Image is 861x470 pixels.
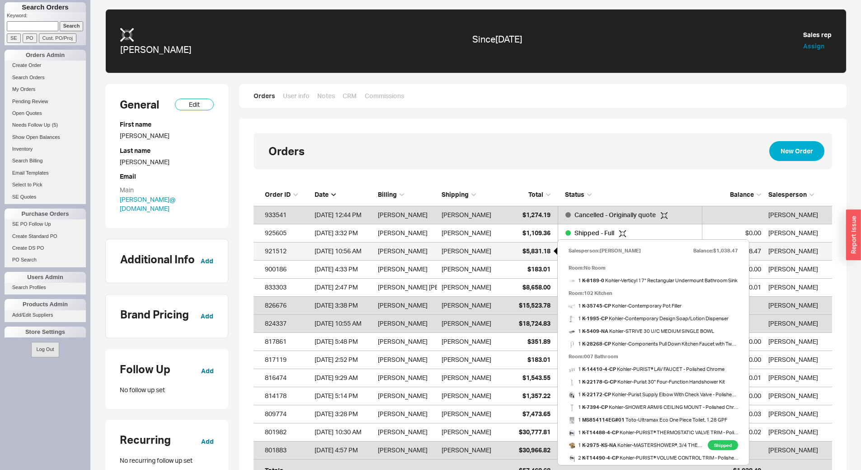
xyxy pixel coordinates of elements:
[442,190,469,198] span: Shipping
[189,99,200,110] span: Edit
[265,369,310,387] div: 816474
[582,328,608,334] b: K-5409-NA
[5,209,86,219] div: Purchase Orders
[519,446,550,454] span: $30,966.82
[120,456,214,465] div: No recurring follow up set
[442,206,491,224] div: [PERSON_NAME]
[5,192,86,202] a: SE Quotes
[768,351,828,369] div: David Fogel
[569,404,575,411] img: shopping_xxoxjx
[201,312,213,321] button: Add
[378,278,437,296] div: [PERSON_NAME] [PERSON_NAME]
[5,144,86,154] a: Inventory
[120,157,214,166] div: [PERSON_NAME]
[120,434,171,445] h1: Recurring
[254,442,832,460] a: 801883[DATE] 4:57 PM[PERSON_NAME][PERSON_NAME]$30,966.82Cancelled On Hold[PERSON_NAME]
[768,206,828,224] div: Amar Prashad
[442,224,491,242] div: [PERSON_NAME]
[569,261,738,274] div: Room: No Room
[364,91,405,100] a: Commissions
[265,260,310,278] div: 900186
[378,224,437,242] div: [PERSON_NAME]
[254,369,832,387] a: 816474[DATE] 9:29 AM[PERSON_NAME][PERSON_NAME]$1,543.55Shipped - Full -$0.01[PERSON_NAME]
[522,211,550,218] span: $1,274.19
[569,303,575,310] img: GBH_SQTemplate_qkxopc
[569,379,575,386] img: GBH_SQTemplate_kbe6ls
[768,278,828,296] div: David Fogel
[565,190,584,198] span: Status
[254,91,275,100] a: Orders
[378,369,437,387] div: [PERSON_NAME]
[315,296,374,314] div: 8/21/24 3:38 PM
[254,297,832,315] a: 826676[DATE] 3:38 PM[PERSON_NAME][PERSON_NAME]$15,523.78Cancelled Hold for Pmt[PERSON_NAME]
[5,180,86,190] a: Select to Pick
[730,190,754,198] span: Balance
[201,366,214,375] button: Add
[442,369,491,387] div: [PERSON_NAME]
[120,385,214,394] div: No follow up set
[315,190,374,199] div: Date
[315,242,374,260] div: 6/11/25 10:56 AM
[582,429,619,436] b: K-T14488-4-CP
[569,426,738,439] span: 1 Kohler - PURIST® THERMOSTATIC VALVE TRIM - Polished Chrome
[442,190,501,199] div: Shipping
[768,441,828,459] div: David Fogel
[582,442,616,448] b: K-2975-KS-NA
[574,229,616,237] span: Shipped - Full
[254,206,832,224] a: 933541[DATE] 12:44 PM[PERSON_NAME][PERSON_NAME]$1,274.19Cancelled - Originally quote [PERSON_NAME]
[12,122,50,128] span: Needs Follow Up
[768,242,828,260] div: David Fogel
[582,341,611,347] b: K-28268-CP
[569,278,575,285] img: Category_Template_c8a408
[265,405,310,423] div: 809774
[268,146,305,157] h1: Orders
[519,301,550,309] span: $15,523.78
[707,190,761,199] div: Balance
[254,279,832,297] a: 833303[DATE] 2:47 PM[PERSON_NAME] [PERSON_NAME][PERSON_NAME]$8,658.00Shipped - Full -$0.01[PERSON...
[5,310,86,320] a: Add/Edit Suppliers
[265,224,310,242] div: 925605
[582,315,608,322] b: K-1995-CP
[254,387,832,405] a: 814178[DATE] 5:14 PM[PERSON_NAME][PERSON_NAME]$1,357.22Shipped - Full $0.00[PERSON_NAME]
[768,387,828,405] div: David Fogel
[31,342,59,357] button: Log Out
[569,312,729,325] span: 1 Kohler - Contemporary Design Soap/Lotion Dispenser
[120,364,170,375] h1: Follow Up
[265,206,310,224] div: 933541
[5,50,86,61] div: Orders Admin
[569,417,575,424] img: 170436
[442,242,491,260] div: [PERSON_NAME]
[803,32,832,38] h5: Sales rep
[505,190,550,199] div: Total
[378,190,437,199] div: Billing
[5,283,86,292] a: Search Profiles
[768,190,828,199] div: Salesperson
[265,387,310,405] div: 814178
[442,260,491,278] div: [PERSON_NAME]
[522,247,550,255] span: $5,831.18
[5,168,86,178] a: Email Templates
[442,351,491,369] div: [PERSON_NAME]
[5,109,86,118] a: Open Quotes
[569,392,575,399] img: GBH_SQTemplate_x5wmwg
[768,190,807,198] span: Salesperson
[569,316,575,323] img: GBH_SQTemplate_xtnb66
[522,229,550,237] span: $1,109.36
[5,97,86,106] a: Pending Review
[315,405,374,423] div: 5/9/24 3:28 PM
[569,325,714,337] span: 1 Kohler - STRIVE 30 U/C MEDIUM SINGLE BOWL
[254,261,832,279] a: 900186[DATE] 4:33 PM[PERSON_NAME][PERSON_NAME]$183.01Shipped - Full $0.00[PERSON_NAME]
[569,350,738,363] div: Room: 007 Bathroom
[522,392,550,399] span: $1,357.22
[442,441,491,459] div: [PERSON_NAME]
[569,366,575,373] img: Category_Template_kctnkw
[519,428,550,436] span: $30,777.81
[442,314,491,332] div: [PERSON_NAME]
[23,33,37,43] input: PO
[120,131,214,140] div: [PERSON_NAME]
[254,423,832,442] a: 801982[DATE] 10:30 AM[PERSON_NAME][PERSON_NAME]$30,777.81Shipped - Full -$0.02[PERSON_NAME]
[693,244,738,257] div: Balance: $1,038.47
[558,190,702,199] div: Status
[265,190,310,199] div: Order ID
[768,405,828,423] div: David Fogel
